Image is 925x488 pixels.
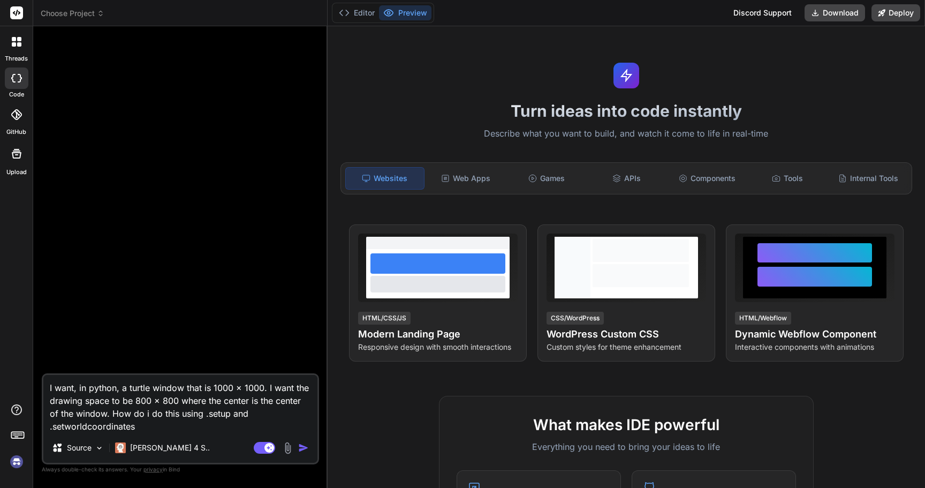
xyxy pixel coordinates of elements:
img: Pick Models [95,444,104,453]
p: Always double-check its answers. Your in Bind [42,464,319,475]
button: Download [805,4,865,21]
button: Editor [335,5,379,20]
label: Upload [6,168,27,177]
div: Games [507,167,585,190]
span: Choose Project [41,8,104,19]
textarea: I want, in python, a turtle window that is 1000 x 1000. I want the drawing space to be 800 x 800 ... [43,375,317,433]
img: icon [298,442,309,453]
div: Components [668,167,746,190]
p: Source [67,442,92,453]
h4: Dynamic Webflow Component [735,327,894,342]
img: Claude 4 Sonnet [115,442,126,453]
h4: WordPress Custom CSS [547,327,706,342]
label: GitHub [6,127,26,137]
p: Everything you need to bring your ideas to life [457,440,796,453]
button: Preview [379,5,431,20]
label: code [9,90,24,99]
div: HTML/Webflow [735,312,791,325]
div: Internal Tools [829,167,907,190]
div: Web Apps [427,167,505,190]
img: signin [7,453,26,471]
p: Responsive design with smooth interactions [358,342,518,352]
h4: Modern Landing Page [358,327,518,342]
div: Discord Support [727,4,798,21]
label: threads [5,54,28,63]
img: attachment [282,442,294,454]
p: Custom styles for theme enhancement [547,342,706,352]
div: HTML/CSS/JS [358,312,411,325]
p: Describe what you want to build, and watch it come to life in real-time [334,127,919,141]
button: Deploy [871,4,920,21]
h1: Turn ideas into code instantly [334,101,919,121]
h2: What makes IDE powerful [457,414,796,436]
div: Websites [345,167,424,190]
div: CSS/WordPress [547,312,604,325]
p: Interactive components with animations [735,342,894,352]
div: Tools [748,167,827,190]
p: [PERSON_NAME] 4 S.. [130,442,210,453]
div: APIs [588,167,666,190]
span: privacy [143,466,163,472]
